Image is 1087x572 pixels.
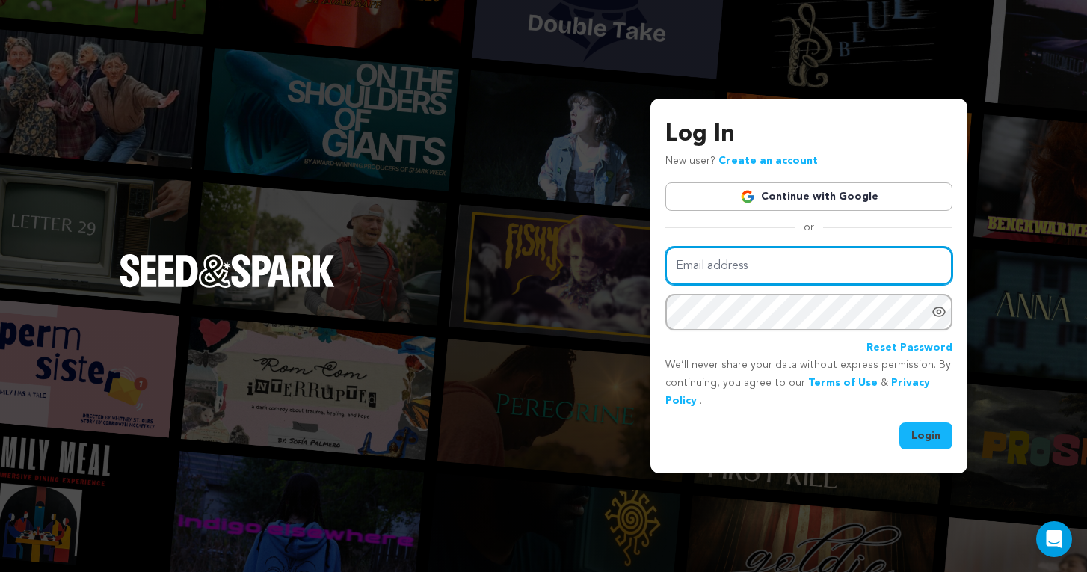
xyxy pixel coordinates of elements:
[899,422,952,449] button: Login
[665,378,930,406] a: Privacy Policy
[665,357,952,410] p: We’ll never share your data without express permission. By continuing, you agree to our & .
[718,156,818,166] a: Create an account
[120,254,335,317] a: Seed&Spark Homepage
[665,247,952,285] input: Email address
[740,189,755,204] img: Google logo
[808,378,878,388] a: Terms of Use
[866,339,952,357] a: Reset Password
[665,117,952,153] h3: Log In
[795,220,823,235] span: or
[120,254,335,287] img: Seed&Spark Logo
[665,153,818,170] p: New user?
[932,304,946,319] a: Show password as plain text. Warning: this will display your password on the screen.
[1036,521,1072,557] div: Open Intercom Messenger
[665,182,952,211] a: Continue with Google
